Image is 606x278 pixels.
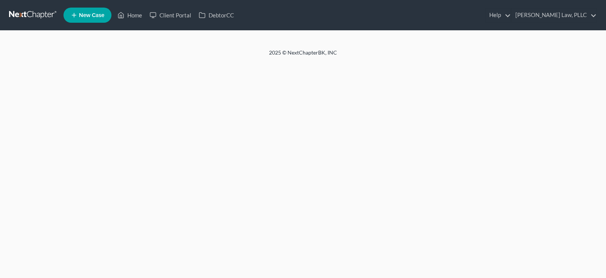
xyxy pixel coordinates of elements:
new-legal-case-button: New Case [63,8,111,23]
div: 2025 © NextChapterBK, INC [88,49,518,62]
a: Client Portal [146,8,195,22]
a: DebtorCC [195,8,238,22]
a: Home [114,8,146,22]
a: Help [485,8,511,22]
a: [PERSON_NAME] Law, PLLC [512,8,597,22]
